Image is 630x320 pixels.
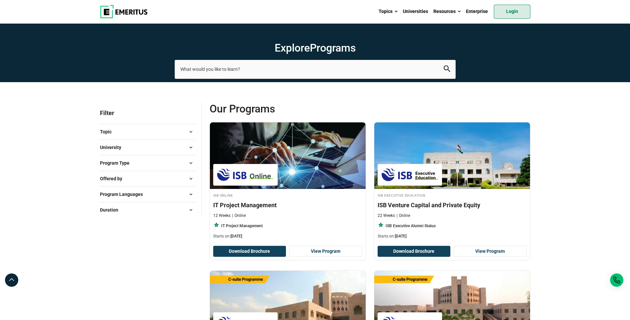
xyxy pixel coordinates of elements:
p: Online [232,213,246,219]
button: Duration [100,205,196,215]
button: search [444,66,450,73]
span: [DATE] [395,234,406,239]
p: IT Project Management [221,223,263,229]
button: Program Type [100,158,196,168]
a: search [444,67,450,74]
p: Starts on: [213,234,362,239]
span: Program Languages [100,191,148,198]
h1: Explore [175,41,456,55]
button: University [100,142,196,152]
p: ISB Executive Alumni Status [386,223,436,229]
a: Finance Course by ISB Executive Education - September 27, 2025 ISB Executive Education ISB Execut... [374,122,530,242]
a: Login [494,5,530,19]
p: 12 Weeks [213,213,230,219]
a: View Program [289,246,362,257]
span: Topic [100,128,117,135]
button: Program Languages [100,189,196,199]
span: [DATE] [230,234,242,239]
h4: ISB Executive Education [378,192,527,198]
h4: IT Project Management [213,201,362,209]
a: Project Management Course by ISB Online - September 26, 2025 ISB Online ISB Online IT Project Man... [210,122,366,242]
span: Programs [310,42,356,54]
img: ISB Executive Education [381,167,439,182]
img: ISB Venture Capital and Private Equity | Online Finance Course [374,122,530,189]
span: Offered by [100,175,128,182]
p: Filter [100,102,196,124]
button: Topic [100,127,196,137]
span: University [100,144,127,151]
p: 22 Weeks [378,213,395,219]
button: Offered by [100,174,196,184]
h4: ISB Online [213,192,362,198]
button: Download Brochure [378,246,451,257]
span: Duration [100,206,124,214]
p: Online [397,213,410,219]
button: Download Brochure [213,246,286,257]
img: IT Project Management | Online Project Management Course [210,122,366,189]
img: ISB Online [217,167,274,182]
input: search-page [175,60,456,79]
p: Starts on: [378,234,527,239]
span: Our Programs [210,102,370,115]
span: Program Type [100,159,135,167]
h4: ISB Venture Capital and Private Equity [378,201,527,209]
a: View Program [454,246,527,257]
